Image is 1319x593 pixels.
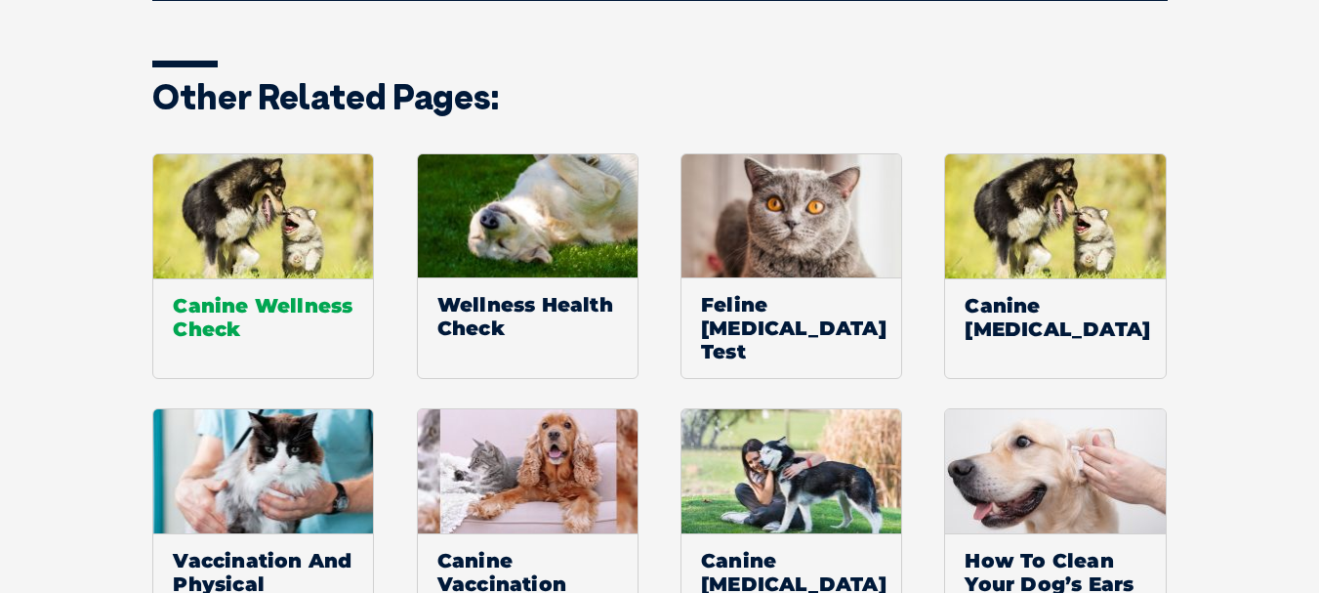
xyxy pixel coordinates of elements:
img: Default Thumbnail [153,154,374,278]
span: Feline [MEDICAL_DATA] Test [681,277,901,378]
span: Canine [MEDICAL_DATA] [945,278,1165,356]
h3: Other related pages: [152,79,1168,114]
a: Default ThumbnailCanine Wellness Check [152,153,374,380]
a: Default ThumbnailCanine [MEDICAL_DATA] [944,153,1166,380]
img: Default Thumbnail [945,154,1166,278]
a: Wellness Health Check [417,153,639,380]
span: Canine Wellness Check [153,278,373,356]
img: Dog getting it's ears cleaned [945,409,1165,533]
span: Wellness Health Check [418,277,638,355]
a: Feline [MEDICAL_DATA] Test [680,153,902,380]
